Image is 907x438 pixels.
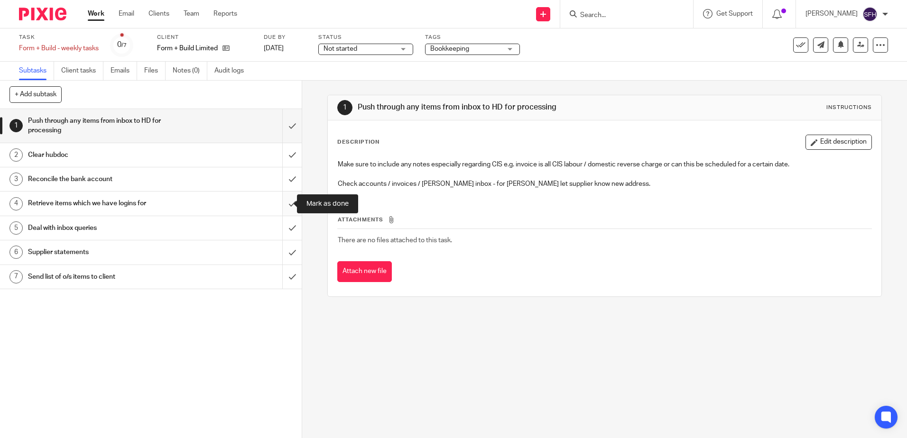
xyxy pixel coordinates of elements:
[19,34,99,41] label: Task
[338,179,871,189] p: Check accounts / invoices / [PERSON_NAME] inbox - for [PERSON_NAME] let supplier know new address.
[9,86,62,102] button: + Add subtask
[111,62,137,80] a: Emails
[173,62,207,80] a: Notes (0)
[716,10,753,17] span: Get Support
[805,135,872,150] button: Edit description
[28,270,191,284] h1: Send list of o/s items to client
[214,62,251,80] a: Audit logs
[9,119,23,132] div: 1
[88,9,104,18] a: Work
[338,160,871,169] p: Make sure to include any notes especially regarding CIS e.g. invoice is all CIS labour / domestic...
[337,138,379,146] p: Description
[28,221,191,235] h1: Deal with inbox queries
[157,34,252,41] label: Client
[264,45,284,52] span: [DATE]
[9,270,23,283] div: 7
[19,62,54,80] a: Subtasks
[28,148,191,162] h1: Clear hubdoc
[318,34,413,41] label: Status
[862,7,878,22] img: svg%3E
[121,43,127,48] small: /7
[19,44,99,53] div: Form + Build - weekly tasks
[358,102,625,112] h1: Push through any items from inbox to HD for processing
[338,217,383,222] span: Attachments
[28,245,191,259] h1: Supplier statements
[28,114,191,138] h1: Push through any items from inbox to HD for processing
[9,148,23,162] div: 2
[157,44,218,53] p: Form + Build Limited
[184,9,199,18] a: Team
[9,221,23,235] div: 5
[61,62,103,80] a: Client tasks
[19,8,66,20] img: Pixie
[826,104,872,111] div: Instructions
[338,237,452,244] span: There are no files attached to this task.
[119,9,134,18] a: Email
[264,34,306,41] label: Due by
[430,46,469,52] span: Bookkeeping
[425,34,520,41] label: Tags
[805,9,858,18] p: [PERSON_NAME]
[28,172,191,186] h1: Reconcile the bank account
[117,39,127,50] div: 0
[324,46,357,52] span: Not started
[144,62,166,80] a: Files
[337,100,352,115] div: 1
[148,9,169,18] a: Clients
[213,9,237,18] a: Reports
[337,261,392,283] button: Attach new file
[28,196,191,210] h1: Retrieve items which we have logins for
[9,197,23,210] div: 4
[9,173,23,186] div: 3
[579,11,665,20] input: Search
[9,246,23,259] div: 6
